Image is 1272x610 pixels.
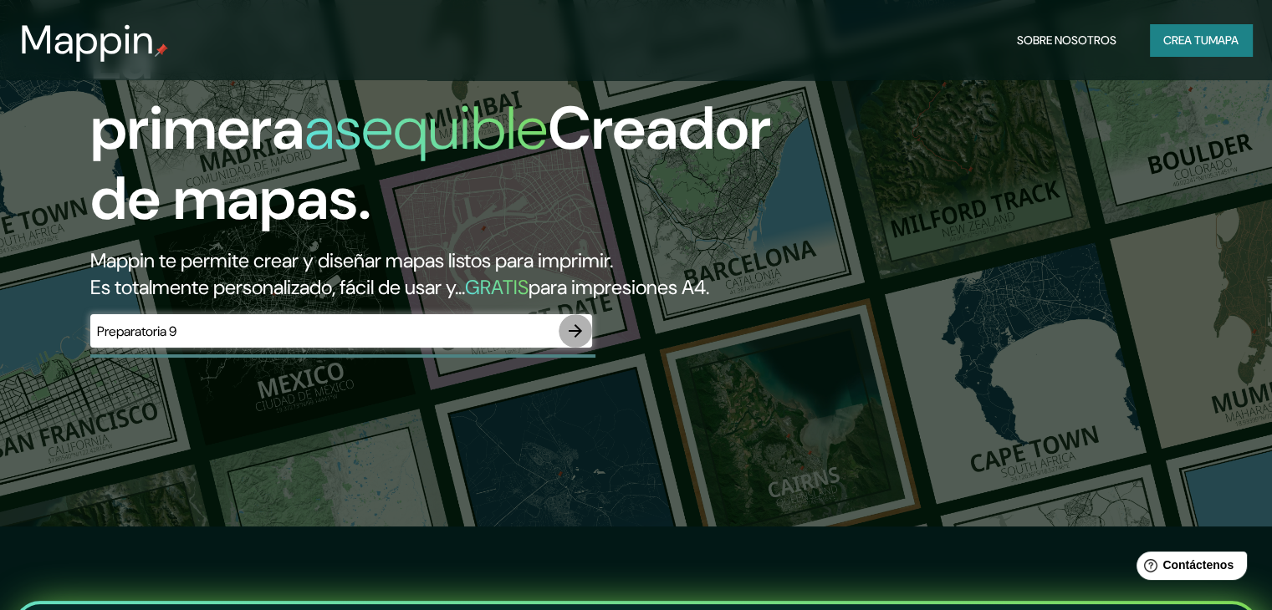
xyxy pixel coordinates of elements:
[465,274,529,300] font: GRATIS
[1150,24,1252,56] button: Crea tumapa
[1010,24,1123,56] button: Sobre nosotros
[90,247,613,273] font: Mappin te permite crear y diseñar mapas listos para imprimir.
[90,19,304,167] font: La primera
[1208,33,1239,48] font: mapa
[155,43,168,57] img: pin de mapeo
[90,274,465,300] font: Es totalmente personalizado, fácil de usar y...
[1163,33,1208,48] font: Crea tu
[90,322,559,341] input: Elige tu lugar favorito
[304,89,548,167] font: asequible
[1017,33,1116,48] font: Sobre nosotros
[1123,545,1254,592] iframe: Lanzador de widgets de ayuda
[529,274,709,300] font: para impresiones A4.
[90,89,771,237] font: Creador de mapas.
[20,13,155,66] font: Mappin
